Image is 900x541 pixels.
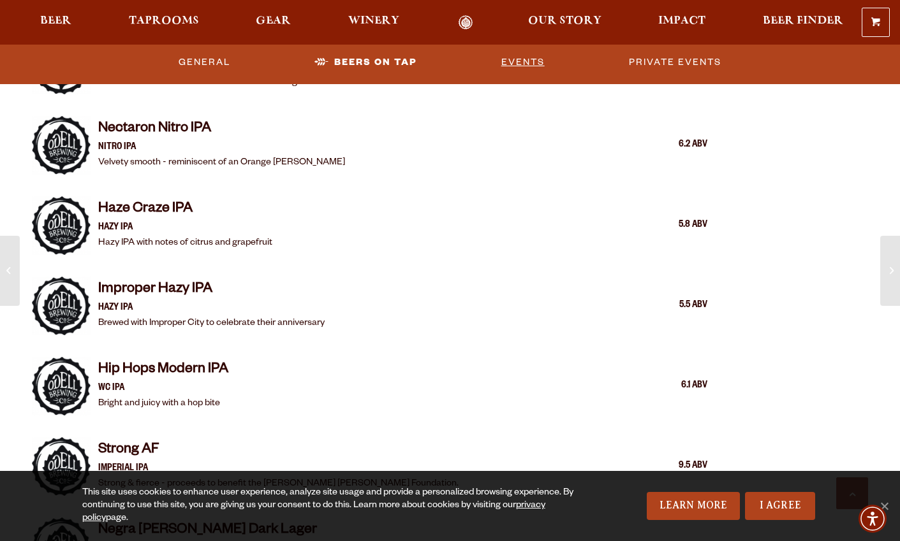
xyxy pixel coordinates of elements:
[624,48,727,77] a: Private Events
[247,15,299,30] a: Gear
[98,441,459,461] h4: Strong AF
[32,357,91,415] img: Item Thumbnail
[98,461,459,477] p: Imperial IPA
[98,236,272,251] p: Hazy IPA with notes of citrus and grapefruit
[644,458,707,475] div: 9.5 ABV
[647,492,741,520] a: Learn More
[520,15,610,30] a: Our Story
[340,15,408,30] a: Winery
[658,16,705,26] span: Impact
[763,16,843,26] span: Beer Finder
[644,298,707,314] div: 5.5 ABV
[496,48,550,77] a: Events
[98,155,345,171] p: Velvety smooth - reminiscent of an Orange [PERSON_NAME]
[98,381,228,396] p: WC IPA
[98,280,325,301] h4: Improper Hazy IPA
[98,361,228,381] h4: Hip Hops Modern IPA
[309,48,422,77] a: Beers on Tap
[528,16,601,26] span: Our Story
[256,16,291,26] span: Gear
[441,15,489,30] a: Odell Home
[745,492,815,520] a: I Agree
[98,301,325,316] p: Hazy IPA
[98,396,228,412] p: Bright and juicy with a hop bite
[859,505,887,533] div: Accessibility Menu
[98,140,345,155] p: Nitro IPA
[32,15,80,30] a: Beer
[32,196,91,255] img: Item Thumbnail
[98,200,272,220] h4: Haze Craze IPA
[173,48,235,77] a: General
[755,15,852,30] a: Beer Finder
[32,437,91,496] img: Item Thumbnail
[98,316,325,331] p: Brewed with Improper City to celebrate their anniversary
[82,501,545,524] a: privacy policy
[129,16,199,26] span: Taprooms
[348,16,399,26] span: Winery
[32,116,91,175] img: Item Thumbnail
[98,220,272,236] p: Hazy IPA
[40,16,71,26] span: Beer
[650,15,714,30] a: Impact
[121,15,207,30] a: Taprooms
[98,120,345,140] h4: Nectaron Nitro IPA
[644,137,707,154] div: 6.2 ABV
[644,378,707,394] div: 6.1 ABV
[32,277,91,335] img: Item Thumbnail
[82,487,584,525] div: This site uses cookies to enhance user experience, analyze site usage and provide a personalized ...
[644,217,707,234] div: 5.8 ABV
